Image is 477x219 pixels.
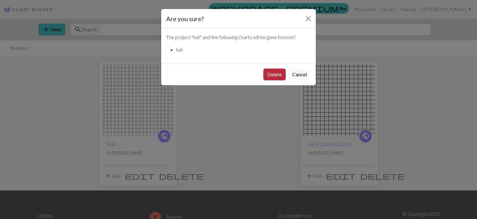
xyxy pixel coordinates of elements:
button: Close [303,14,313,24]
h5: Are you sure? [166,14,204,23]
button: Cancel [288,69,311,80]
p: The project " hat " and the following charts will be gone forever! [166,34,311,41]
li: hat [176,46,311,53]
button: Delete [263,69,286,80]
